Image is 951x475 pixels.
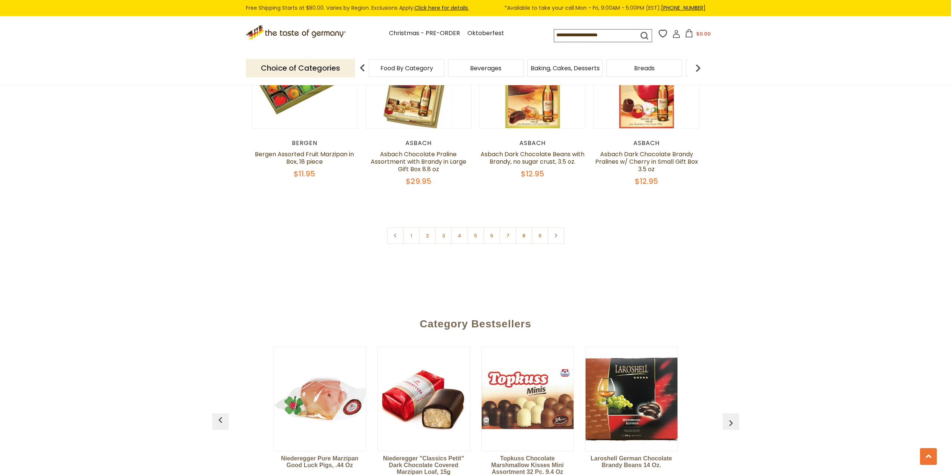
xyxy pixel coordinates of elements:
[499,227,516,244] a: 7
[481,150,584,166] a: Asbach Dark Chocolate Beans with Brandy, no sugar crust, 3.5 oz.
[515,227,532,244] a: 8
[593,139,700,147] div: Asbach
[403,227,420,244] a: 1
[214,414,226,426] img: previous arrow
[725,417,737,429] img: previous arrow
[246,59,355,77] p: Choice of Categories
[467,28,504,38] a: Oktoberfest
[380,65,433,71] a: Food By Category
[696,30,711,37] span: $0.00
[251,139,358,147] div: Bergen
[479,139,586,147] div: Asbach
[691,61,705,75] img: next arrow
[246,4,705,12] div: Free Shipping Starts at $80.00. Varies by Region. Exclusions Apply.
[389,28,460,38] a: Christmas - PRE-ORDER
[531,227,548,244] a: 9
[521,169,544,179] span: $12.95
[482,369,574,429] img: Topkuss Chocolate Marshmallow Kisses Mini Assortment 32 pc. 9.4 oz
[294,169,315,179] span: $11.95
[371,150,466,173] a: Asbach Chocolate Praline Assortment with Brandy in Large Gift Box 8.8 oz
[470,65,501,71] a: Beverages
[531,65,600,71] a: Baking, Cakes, Desserts
[451,227,468,244] a: 4
[355,61,370,75] img: previous arrow
[635,176,658,186] span: $12.95
[255,150,354,166] a: Bergen Assorted Fruit Marzipan in Box, 18 piece
[504,4,705,12] span: *Available to take your call Mon - Fri, 9:00AM - 5:00PM (EST).
[467,227,484,244] a: 5
[419,227,436,244] a: 2
[435,227,452,244] a: 3
[414,4,469,12] a: Click here for details.
[595,150,698,173] a: Asbach Dark Chocolate Brandy Pralines w/ Cherry in Small Gift Box 3.5 oz
[274,353,366,445] img: Niederegger Pure Marzipan Good Luck Pigs, .44 oz
[682,29,714,40] button: $0.00
[406,176,431,186] span: $29.95
[661,4,705,12] a: [PHONE_NUMBER]
[216,307,735,337] div: Category Bestsellers
[634,65,655,71] a: Breads
[378,366,470,432] img: Niederegger
[483,227,500,244] a: 6
[586,353,677,445] img: Laroshell German Chocolate Brandy Beans 14 oz.
[365,139,472,147] div: Asbach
